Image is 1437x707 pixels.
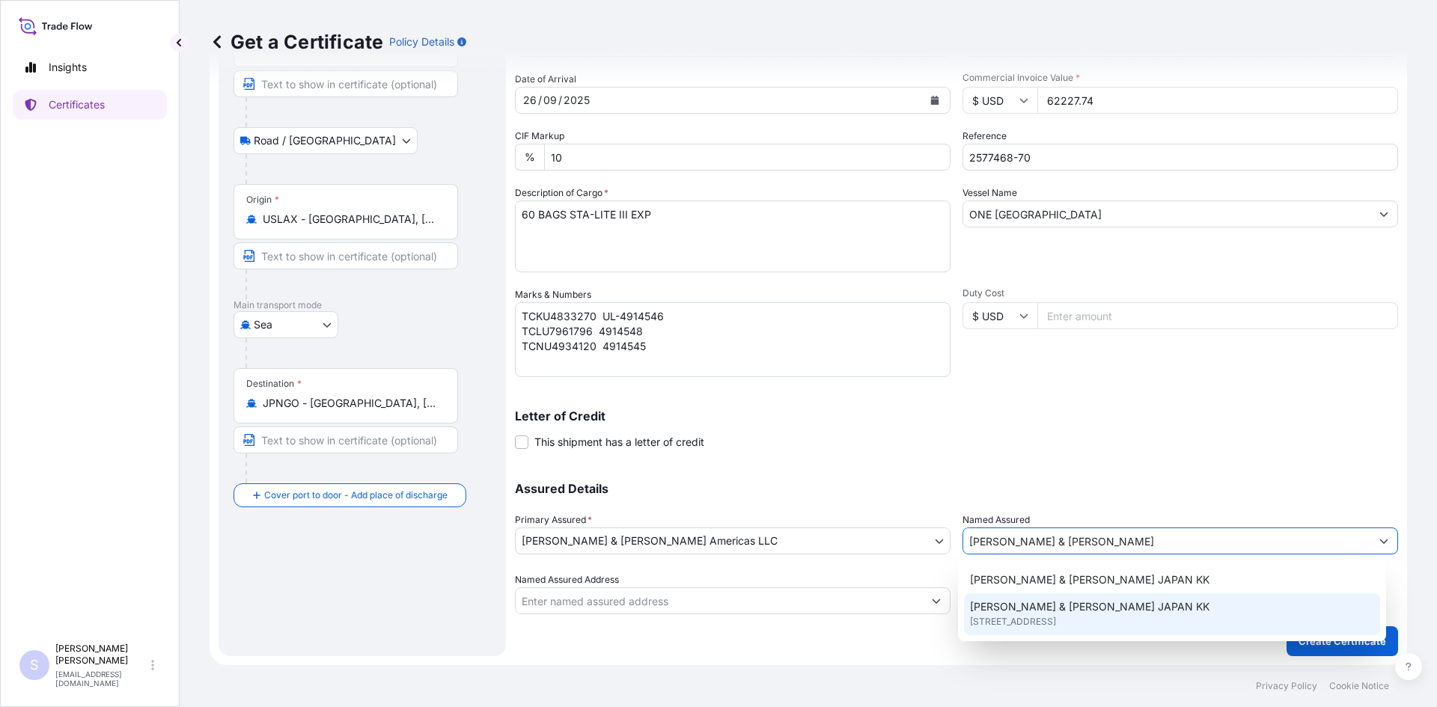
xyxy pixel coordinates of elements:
input: Enter booking reference [962,144,1398,171]
p: Main transport mode [234,299,491,311]
input: Text to appear on certificate [234,426,458,453]
button: Select transport [234,127,418,154]
span: [STREET_ADDRESS] [970,614,1056,629]
input: Named Assured Address [516,587,923,614]
label: Vessel Name [962,186,1017,201]
span: Sea [254,317,272,332]
p: Assured Details [515,483,1398,495]
p: Certificates [49,97,105,112]
p: [EMAIL_ADDRESS][DOMAIN_NAME] [55,670,148,688]
input: Text to appear on certificate [234,242,458,269]
div: % [515,144,544,171]
span: [PERSON_NAME] & [PERSON_NAME] Americas LLC [522,533,778,548]
span: [PERSON_NAME] & [PERSON_NAME] JAPAN KK [970,572,1209,587]
button: Show suggestions [1370,201,1397,227]
input: Text to appear on certificate [234,70,458,97]
label: Marks & Numbers [515,287,591,302]
p: Letter of Credit [515,410,1398,422]
div: Origin [246,194,279,206]
input: Enter percentage between 0 and 10% [544,144,951,171]
input: Origin [263,212,439,227]
div: Destination [246,378,302,390]
input: Enter amount [1037,302,1398,329]
p: Get a Certificate [210,30,383,54]
div: / [558,91,562,109]
span: Cover port to door - Add place of discharge [264,488,448,503]
input: Enter amount [1037,87,1398,114]
span: Duty Cost [962,287,1398,299]
span: S [30,658,39,673]
p: Policy Details [389,34,454,49]
input: Assured Name [963,527,1370,554]
p: Insights [49,60,87,75]
p: [PERSON_NAME] [PERSON_NAME] [55,643,148,667]
div: month, [542,91,558,109]
div: year, [562,91,591,109]
span: [PERSON_NAME] & [PERSON_NAME] JAPAN KK [970,599,1209,614]
input: Type to search vessel name or IMO [963,201,1370,227]
button: Show suggestions [1370,527,1397,554]
span: Primary Assured [515,512,592,527]
label: Description of Cargo [515,186,608,201]
span: Road / [GEOGRAPHIC_DATA] [254,133,396,148]
div: day, [522,91,538,109]
p: Create Certificate [1299,634,1386,649]
label: Named Assured Address [515,572,619,587]
div: / [538,91,542,109]
button: Calendar [923,88,947,112]
label: CIF Markup [515,129,564,144]
input: Destination [263,396,439,411]
button: Show suggestions [923,587,950,614]
button: Select transport [234,311,338,338]
label: Named Assured [962,512,1030,527]
p: Privacy Policy [1256,680,1317,692]
p: Cookie Notice [1329,680,1389,692]
label: Reference [962,129,1007,144]
span: This shipment has a letter of credit [534,435,704,450]
div: Suggestions [964,566,1381,635]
